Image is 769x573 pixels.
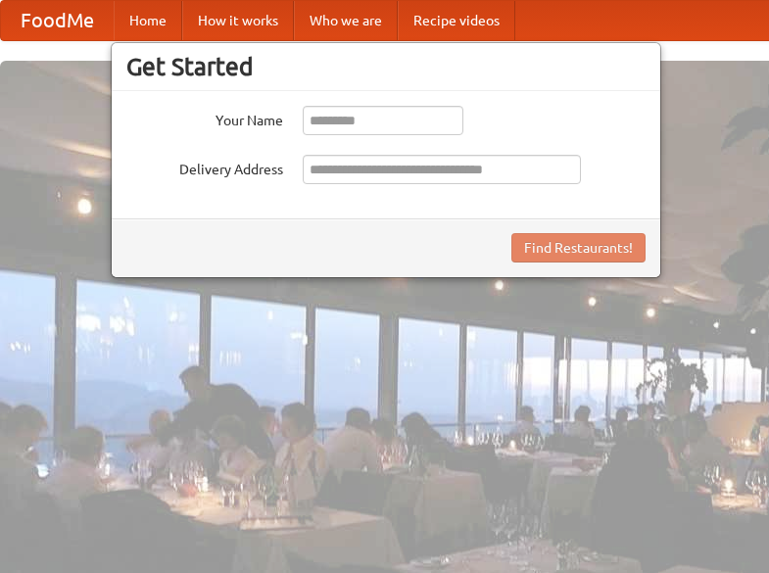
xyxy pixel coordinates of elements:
[114,1,182,40] a: Home
[511,233,646,263] button: Find Restaurants!
[182,1,294,40] a: How it works
[398,1,515,40] a: Recipe videos
[1,1,114,40] a: FoodMe
[126,155,283,179] label: Delivery Address
[126,52,646,81] h3: Get Started
[294,1,398,40] a: Who we are
[126,106,283,130] label: Your Name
